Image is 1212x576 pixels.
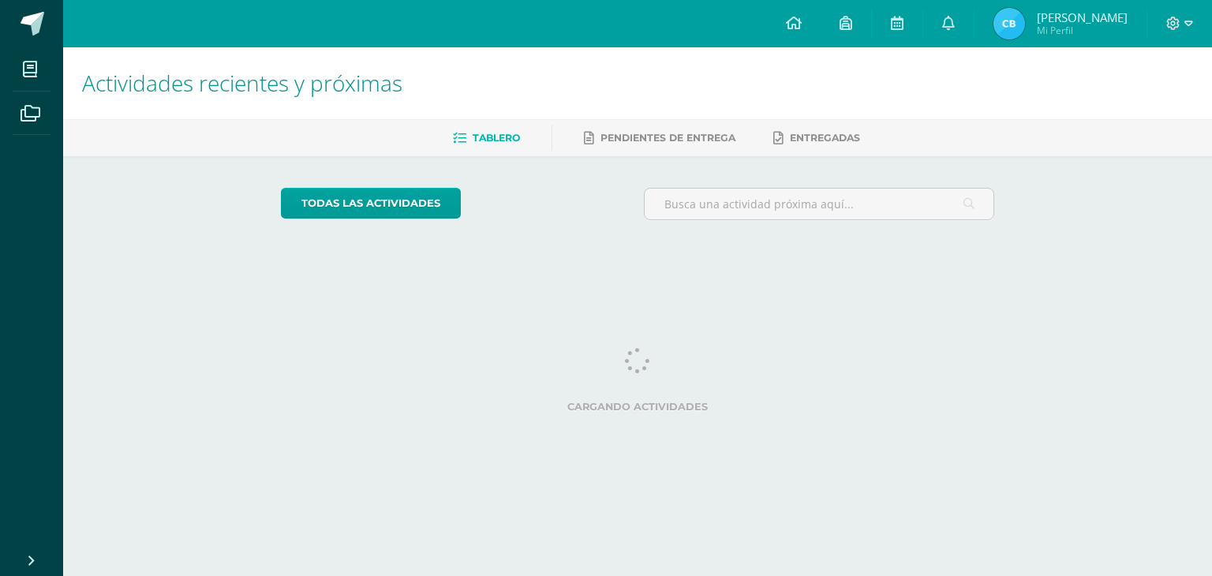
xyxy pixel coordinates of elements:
[790,132,860,144] span: Entregadas
[281,401,995,413] label: Cargando actividades
[993,8,1025,39] img: 23925f2ab5bf2f62c5fc51721db45444.png
[281,188,461,219] a: todas las Actividades
[453,125,520,151] a: Tablero
[584,125,735,151] a: Pendientes de entrega
[82,68,402,98] span: Actividades recientes y próximas
[600,132,735,144] span: Pendientes de entrega
[645,189,994,219] input: Busca una actividad próxima aquí...
[773,125,860,151] a: Entregadas
[1037,24,1128,37] span: Mi Perfil
[473,132,520,144] span: Tablero
[1037,9,1128,25] span: [PERSON_NAME]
